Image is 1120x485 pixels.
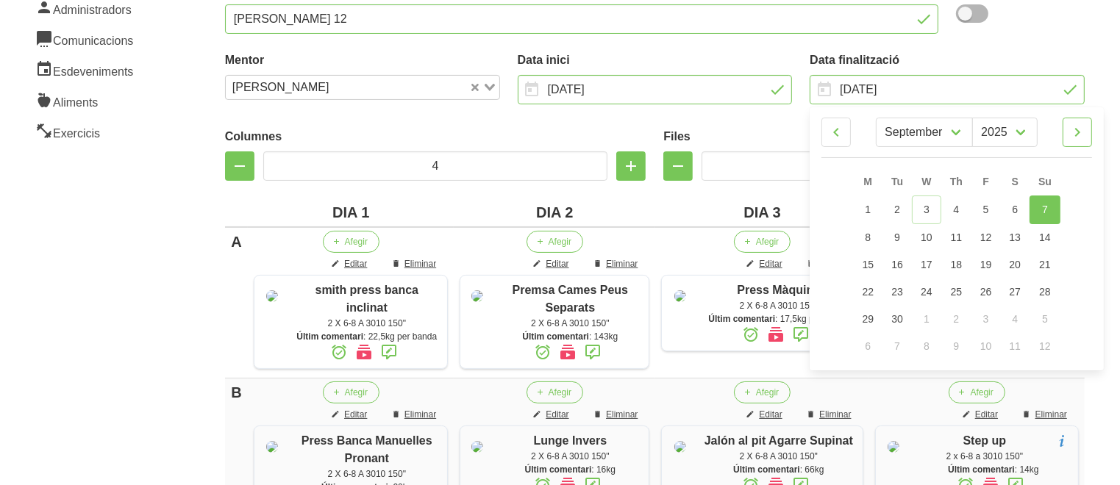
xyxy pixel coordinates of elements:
span: 29 [863,313,874,325]
span: S [1012,176,1019,187]
span: Press Màquina [737,284,820,296]
span: 7 [1042,204,1048,215]
span: Afegir [756,235,779,248]
button: Eliminar [584,403,649,425]
div: 2 X 6-8 A 3010 150" [293,317,440,330]
span: 26 [980,286,992,298]
a: 13 [1000,224,1030,251]
button: Editar [322,403,379,425]
div: : 14kg [916,463,1071,476]
span: Eliminar [606,408,638,421]
span: 13 [1009,231,1021,243]
button: Editar [524,253,580,275]
button: Afegir [949,381,1005,403]
span: 8 [865,231,871,243]
div: : 22,5kg per banda [293,330,440,343]
span: Editar [759,257,782,270]
a: 15 [854,251,883,279]
span: 21 [1039,259,1051,270]
img: 8ea60705-12ae-42e8-83e1-4ba62b1261d5%2Factivities%2F1437-jalon-al-pit-supinat-jpg.jpg [674,441,686,453]
span: Editar [344,408,367,421]
span: 9 [953,340,959,352]
button: Editar [737,403,793,425]
span: Eliminar [1035,408,1067,421]
button: Eliminar [797,403,863,425]
span: 1 [865,204,871,215]
span: 15 [863,259,874,270]
span: 23 [891,286,903,298]
a: 29 [854,306,883,333]
span: F [982,176,989,187]
span: 11 [1009,340,1021,352]
a: 3 [912,195,941,224]
a: 23 [882,279,912,306]
a: 18 [941,251,971,279]
span: 9 [894,231,900,243]
span: 5 [1042,313,1048,325]
a: 10 [912,224,941,251]
span: Editar [546,408,568,421]
button: Afegir [527,381,583,403]
div: DIA 3 [661,201,863,223]
span: 2 [894,204,900,215]
span: Eliminar [404,257,436,270]
div: A [231,231,243,253]
span: 10 [921,231,932,243]
button: Afegir [527,231,583,253]
strong: Últim comentari [948,464,1015,475]
div: Search for option [225,75,500,100]
span: smith press banca inclinat [315,284,419,314]
button: Eliminar [584,253,649,275]
span: 1 [924,313,930,325]
a: 11 [941,224,971,251]
a: 28 [1030,279,1060,306]
strong: Últim comentari [708,314,775,324]
a: 30 [882,306,912,333]
strong: Últim comentari [525,464,592,475]
a: Exercicis [26,116,146,147]
span: Tu [891,176,903,187]
button: Editar [953,403,1010,425]
span: Th [950,176,963,187]
button: Eliminar [382,403,448,425]
a: 12 [971,224,1001,251]
span: 8 [924,340,930,352]
input: Search for option [334,79,467,96]
a: Aliments [26,85,146,116]
a: 6 [1000,195,1030,224]
span: Su [1038,176,1052,187]
span: 5 [983,204,989,215]
a: 16 [882,251,912,279]
img: 8ea60705-12ae-42e8-83e1-4ba62b1261d5%2Factivities%2F85028-premsa-cames-peus-real-separats-jpg.jpg [471,290,483,302]
strong: Últim comentari [733,464,800,475]
a: 14 [1030,224,1060,251]
a: 22 [854,279,883,306]
span: 4 [953,204,959,215]
button: Afegir [734,231,791,253]
div: : 16kg [499,463,641,476]
button: Editar [524,403,580,425]
a: 1 [854,195,883,224]
a: 17 [912,251,941,279]
strong: Últim comentari [522,331,589,342]
span: Editar [975,408,998,421]
span: 30 [891,313,903,325]
span: Eliminar [404,408,436,421]
span: 12 [1039,340,1051,352]
a: Esdeveniments [26,54,146,85]
div: DIA 1 [254,201,448,223]
a: Comunicacions [26,24,146,54]
div: : 17,5kg per banda [702,312,855,326]
span: Premsa Cames Peus Separats [513,284,628,314]
span: 28 [1039,286,1051,298]
button: Eliminar [1013,403,1079,425]
strong: Últim comentari [296,331,363,342]
span: 3 [924,204,930,215]
label: Data finalització [810,51,1085,69]
a: 21 [1030,251,1060,279]
div: B [231,381,243,403]
a: 25 [941,279,971,306]
span: Editar [546,257,568,270]
span: Jalón al pit Agarre Supinat [705,434,853,447]
div: 2 X 6-8 A 3010 150" [702,299,855,312]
